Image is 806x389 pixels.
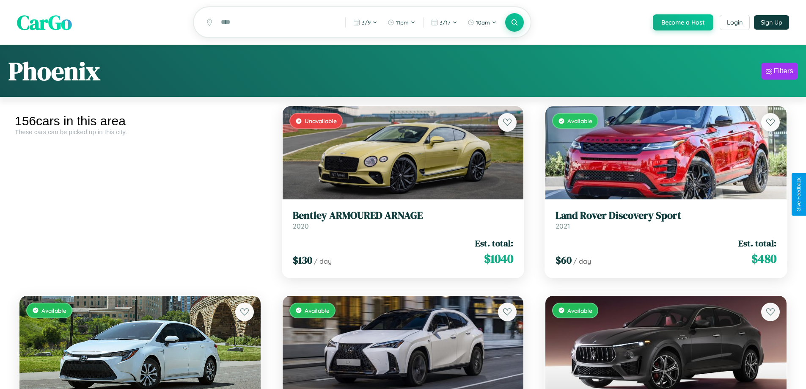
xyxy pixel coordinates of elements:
[396,19,409,26] span: 11pm
[720,15,750,30] button: Login
[762,63,798,80] button: Filters
[476,19,490,26] span: 10am
[567,117,592,124] span: Available
[751,250,776,267] span: $ 480
[17,8,72,36] span: CarGo
[556,253,572,267] span: $ 60
[796,177,802,212] div: Give Feedback
[573,257,591,265] span: / day
[440,19,451,26] span: 3 / 17
[15,114,265,128] div: 156 cars in this area
[475,237,513,249] span: Est. total:
[8,54,100,88] h1: Phoenix
[556,210,776,222] h3: Land Rover Discovery Sport
[754,15,789,30] button: Sign Up
[556,210,776,230] a: Land Rover Discovery Sport2021
[738,237,776,249] span: Est. total:
[293,253,312,267] span: $ 130
[293,210,514,230] a: Bentley ARMOURED ARNAGE2020
[293,210,514,222] h3: Bentley ARMOURED ARNAGE
[463,16,501,29] button: 10am
[362,19,371,26] span: 3 / 9
[556,222,570,230] span: 2021
[314,257,332,265] span: / day
[653,14,713,30] button: Become a Host
[349,16,382,29] button: 3/9
[567,307,592,314] span: Available
[15,128,265,135] div: These cars can be picked up in this city.
[305,307,330,314] span: Available
[484,250,513,267] span: $ 1040
[383,16,420,29] button: 11pm
[293,222,309,230] span: 2020
[774,67,793,75] div: Filters
[427,16,462,29] button: 3/17
[305,117,337,124] span: Unavailable
[41,307,66,314] span: Available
